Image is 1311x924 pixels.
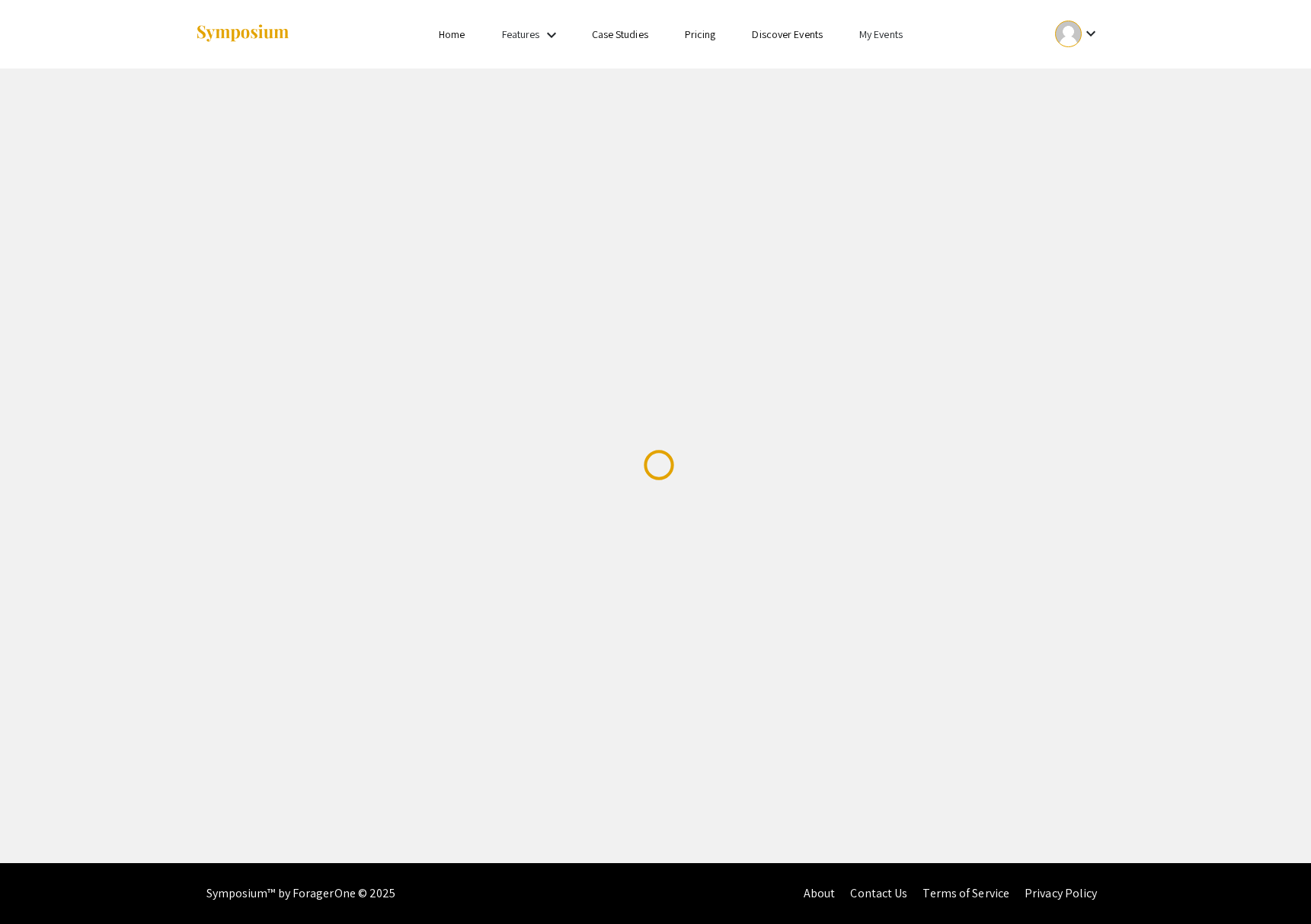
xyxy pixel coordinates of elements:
[542,26,561,44] mat-icon: Expand Features list
[502,27,540,41] a: Features
[1025,885,1097,901] a: Privacy Policy
[1082,24,1100,43] mat-icon: Expand account dropdown
[206,863,396,924] div: Symposium™ by ForagerOne © 2025
[439,27,465,41] a: Home
[859,27,903,41] a: My Events
[1246,855,1300,913] iframe: Chat
[1039,17,1116,51] button: Expand account dropdown
[922,885,1009,901] a: Terms of Service
[850,885,907,901] a: Contact Us
[195,24,290,44] img: Symposium by ForagerOne
[804,885,836,901] a: About
[752,27,823,41] a: Discover Events
[685,27,716,41] a: Pricing
[592,27,648,41] a: Case Studies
